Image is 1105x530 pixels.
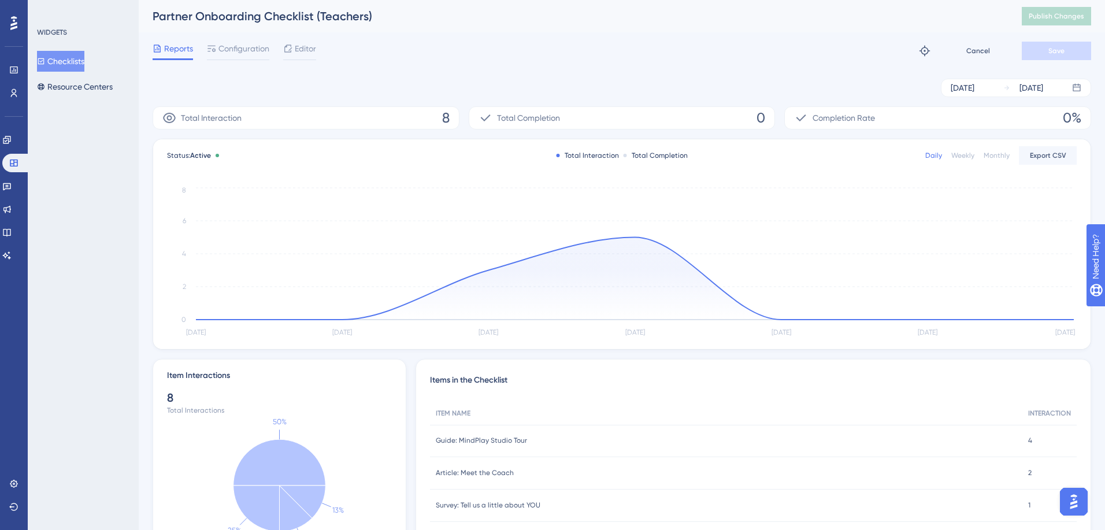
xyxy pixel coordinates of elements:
[153,8,993,24] div: Partner Onboarding Checklist (Teachers)
[1056,484,1091,519] iframe: UserGuiding AI Assistant Launcher
[436,501,540,510] span: Survey: Tell us a little about YOU
[479,328,498,336] tspan: [DATE]
[295,42,316,55] span: Editor
[442,109,450,127] span: 8
[218,42,269,55] span: Configuration
[1028,468,1032,477] span: 2
[181,316,186,324] tspan: 0
[190,151,211,160] span: Active
[182,186,186,194] tspan: 8
[164,42,193,55] span: Reports
[1028,436,1032,445] span: 4
[332,506,344,514] text: 13%
[772,328,791,336] tspan: [DATE]
[182,250,186,258] tspan: 4
[167,369,230,383] div: Item Interactions
[186,328,206,336] tspan: [DATE]
[167,151,211,160] span: Status:
[1030,151,1066,160] span: Export CSV
[984,151,1010,160] div: Monthly
[497,111,560,125] span: Total Completion
[436,468,514,477] span: Article: Meet the Coach
[943,42,1013,60] button: Cancel
[430,373,507,392] span: Items in the Checklist
[1055,328,1075,336] tspan: [DATE]
[183,283,186,291] tspan: 2
[181,111,242,125] span: Total Interaction
[813,111,875,125] span: Completion Rate
[1019,146,1077,165] button: Export CSV
[1022,7,1091,25] button: Publish Changes
[1029,12,1084,21] span: Publish Changes
[624,151,688,160] div: Total Completion
[37,51,84,72] button: Checklists
[27,3,72,17] span: Need Help?
[273,417,287,426] text: 50%
[918,328,937,336] tspan: [DATE]
[1022,42,1091,60] button: Save
[436,436,527,445] span: Guide: MindPlay Studio Tour
[167,390,392,406] div: 8
[183,217,186,225] tspan: 6
[557,151,619,160] div: Total Interaction
[436,409,470,418] span: ITEM NAME
[951,151,974,160] div: Weekly
[951,81,974,95] div: [DATE]
[1063,109,1081,127] span: 0%
[1048,46,1065,55] span: Save
[925,151,942,160] div: Daily
[625,328,645,336] tspan: [DATE]
[332,328,352,336] tspan: [DATE]
[1028,501,1030,510] span: 1
[37,76,113,97] button: Resource Centers
[1028,409,1071,418] span: INTERACTION
[37,28,67,37] div: WIDGETS
[966,46,990,55] span: Cancel
[1019,81,1043,95] div: [DATE]
[757,109,765,127] span: 0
